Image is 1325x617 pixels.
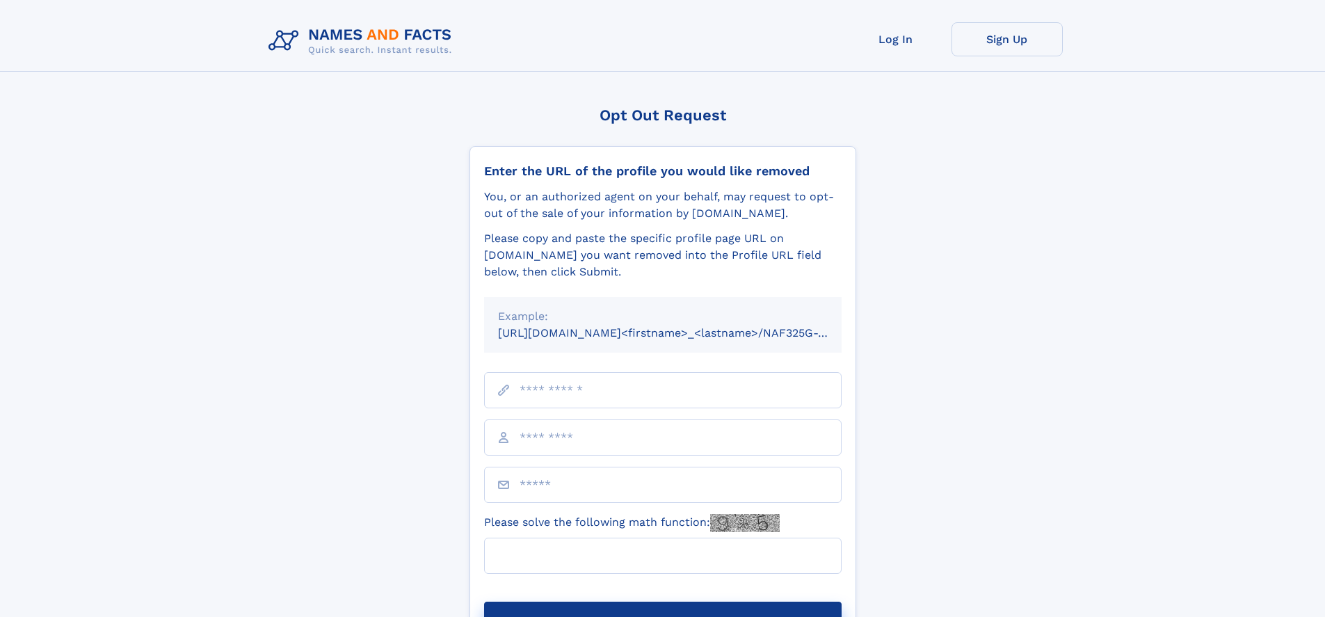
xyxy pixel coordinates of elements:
[498,308,828,325] div: Example:
[484,230,842,280] div: Please copy and paste the specific profile page URL on [DOMAIN_NAME] you want removed into the Pr...
[469,106,856,124] div: Opt Out Request
[498,326,868,339] small: [URL][DOMAIN_NAME]<firstname>_<lastname>/NAF325G-xxxxxxxx
[484,163,842,179] div: Enter the URL of the profile you would like removed
[263,22,463,60] img: Logo Names and Facts
[840,22,951,56] a: Log In
[484,514,780,532] label: Please solve the following math function:
[951,22,1063,56] a: Sign Up
[484,189,842,222] div: You, or an authorized agent on your behalf, may request to opt-out of the sale of your informatio...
